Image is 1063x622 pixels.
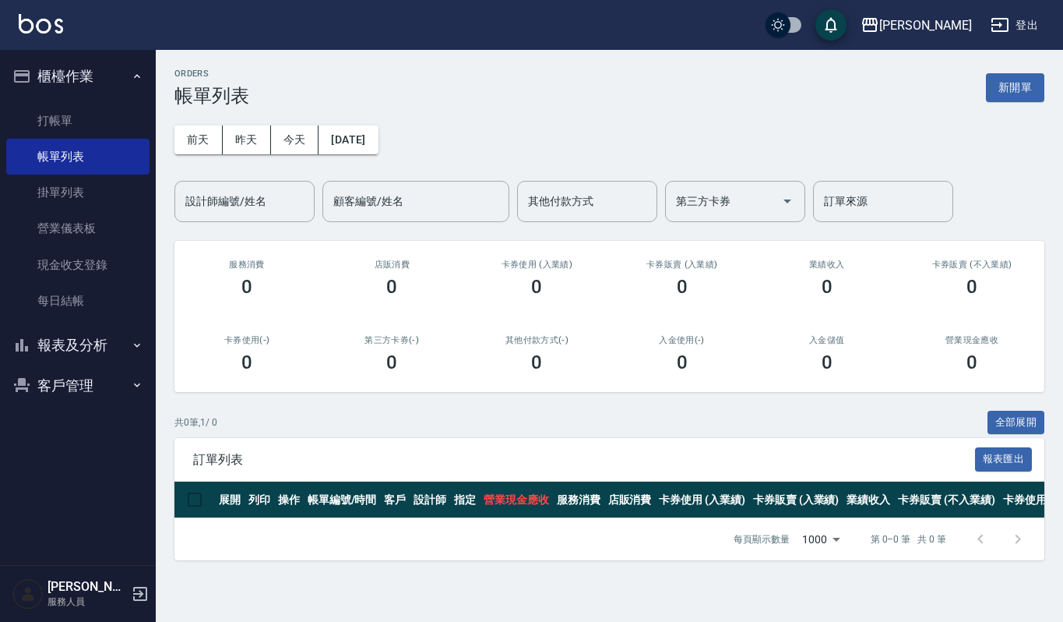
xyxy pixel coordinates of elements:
h2: 第三方卡券(-) [338,335,445,345]
button: 登出 [984,11,1044,40]
h3: 0 [531,276,542,298]
button: [DATE] [319,125,378,154]
button: 今天 [271,125,319,154]
h2: 卡券使用(-) [193,335,301,345]
th: 指定 [450,482,480,518]
h3: 0 [241,276,252,298]
img: Logo [19,14,63,34]
h5: [PERSON_NAME] [48,579,127,595]
a: 打帳單 [6,103,150,139]
h2: 卡券販賣 (不入業績) [918,260,1026,270]
button: 前天 [174,125,223,154]
h3: 0 [966,276,977,298]
p: 每頁顯示數量 [734,532,790,546]
h3: 0 [822,276,832,298]
h3: 0 [386,352,397,373]
span: 訂單列表 [193,452,975,468]
a: 帳單列表 [6,139,150,175]
h3: 0 [822,352,832,373]
h2: 入金儲值 [773,335,881,345]
button: 新開單 [986,73,1044,102]
button: 昨天 [223,125,271,154]
h2: 店販消費 [338,260,445,270]
div: [PERSON_NAME] [879,16,972,35]
a: 每日結帳 [6,283,150,319]
button: save [815,9,847,41]
h3: 0 [386,276,397,298]
th: 帳單編號/時間 [304,482,381,518]
h2: 卡券使用 (入業績) [483,260,590,270]
h3: 0 [966,352,977,373]
button: [PERSON_NAME] [854,9,978,41]
th: 展開 [215,482,245,518]
button: 報表及分析 [6,325,150,366]
th: 卡券販賣 (不入業績) [894,482,998,518]
a: 新開單 [986,80,1044,94]
th: 列印 [245,482,274,518]
button: 報表匯出 [975,447,1033,472]
h2: ORDERS [174,69,249,79]
th: 服務消費 [553,482,604,518]
h2: 營業現金應收 [918,335,1026,345]
button: 客戶管理 [6,366,150,406]
a: 掛單列表 [6,175,150,210]
a: 報表匯出 [975,451,1033,466]
button: 櫃檯作業 [6,56,150,97]
p: 服務人員 [48,595,127,609]
h2: 業績收入 [773,260,881,270]
button: Open [775,189,800,214]
th: 業績收入 [843,482,894,518]
th: 客戶 [380,482,410,518]
h3: 0 [531,352,542,373]
button: 全部展開 [987,411,1045,435]
h3: 服務消費 [193,260,301,270]
p: 共 0 筆, 1 / 0 [174,415,217,429]
div: 1000 [796,518,846,560]
h3: 0 [677,352,688,373]
img: Person [12,578,44,610]
h2: 卡券販賣 (入業績) [628,260,735,270]
a: 現金收支登錄 [6,247,150,283]
h2: 入金使用(-) [628,335,735,345]
a: 營業儀表板 [6,210,150,246]
th: 店販消費 [604,482,656,518]
th: 操作 [274,482,304,518]
h3: 0 [241,352,252,373]
th: 卡券販賣 (入業績) [749,482,843,518]
th: 營業現金應收 [480,482,553,518]
h3: 0 [677,276,688,298]
th: 設計師 [410,482,450,518]
th: 卡券使用 (入業績) [655,482,749,518]
h3: 帳單列表 [174,85,249,107]
th: 卡券使用(-) [999,482,1063,518]
h2: 其他付款方式(-) [483,335,590,345]
p: 第 0–0 筆 共 0 筆 [871,532,946,546]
